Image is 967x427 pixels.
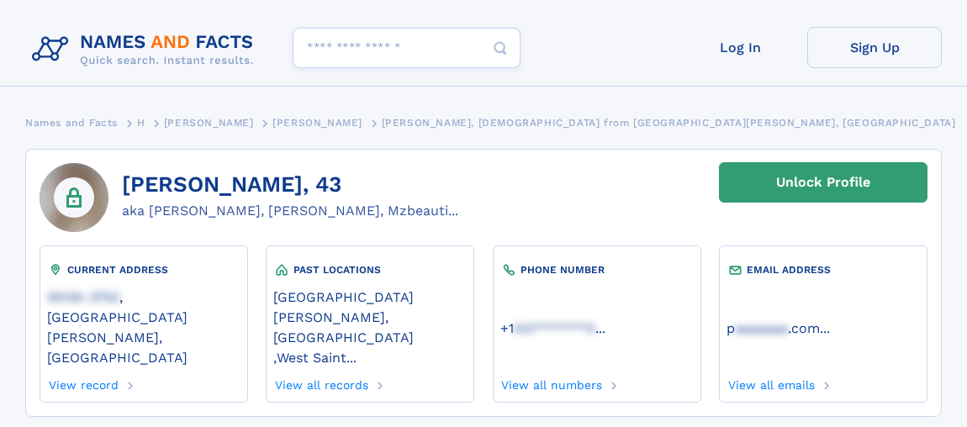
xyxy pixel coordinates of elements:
[47,373,119,392] a: View record
[272,112,362,133] a: [PERSON_NAME]
[273,373,368,392] a: View all records
[25,27,267,72] img: Logo Names and Facts
[273,287,467,345] a: [GEOGRAPHIC_DATA][PERSON_NAME], [GEOGRAPHIC_DATA]
[500,320,694,336] a: ...
[47,287,240,366] a: 55130-3752, [GEOGRAPHIC_DATA][PERSON_NAME], [GEOGRAPHIC_DATA]
[480,28,520,69] button: Search Button
[500,261,694,278] div: PHONE NUMBER
[382,117,956,129] span: [PERSON_NAME], [DEMOGRAPHIC_DATA] from [GEOGRAPHIC_DATA][PERSON_NAME], [GEOGRAPHIC_DATA]
[273,261,467,278] div: PAST LOCATIONS
[293,28,520,68] input: search input
[164,117,254,129] span: [PERSON_NAME]
[673,27,807,68] a: Log In
[500,373,603,392] a: View all numbers
[719,162,927,203] a: Unlock Profile
[47,261,240,278] div: CURRENT ADDRESS
[25,112,118,133] a: Names and Facts
[137,112,145,133] a: H
[122,201,458,221] div: aka [PERSON_NAME], [PERSON_NAME], Mzbeauti...
[122,172,458,198] h1: [PERSON_NAME], 43
[727,320,920,336] a: ...
[735,320,788,336] span: aaaaaaa
[47,289,119,305] span: 55130-3752
[727,261,920,278] div: EMAIL ADDRESS
[137,117,145,129] span: H
[776,163,870,202] div: Unlock Profile
[164,112,254,133] a: [PERSON_NAME]
[727,319,820,336] a: paaaaaaa.com
[807,27,942,68] a: Sign Up
[272,117,362,129] span: [PERSON_NAME]
[277,348,357,366] a: West Saint...
[727,373,815,392] a: View all emails
[273,278,467,373] div: ,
